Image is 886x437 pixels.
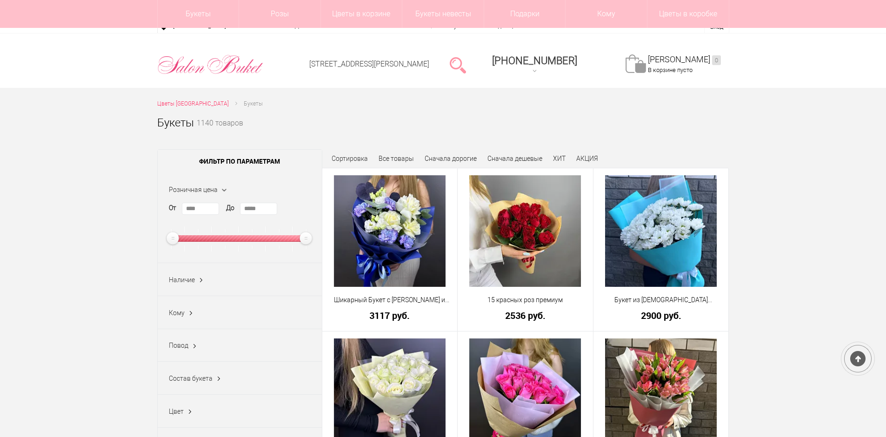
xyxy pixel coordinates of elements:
span: Состав букета [169,375,213,382]
label: От [169,203,176,213]
span: [PHONE_NUMBER] [492,55,577,66]
small: 1140 товаров [197,120,243,142]
a: 3117 руб. [328,311,452,320]
img: Цветы Нижний Новгород [157,53,264,77]
img: Букет из хризантем кустовых [605,175,717,287]
span: В корзине пусто [648,66,693,73]
span: Наличие [169,276,195,284]
a: [PHONE_NUMBER] [486,52,583,78]
a: Букет из [DEMOGRAPHIC_DATA] кустовых [600,295,723,305]
span: Цвет [169,408,184,415]
a: АКЦИЯ [576,155,598,162]
a: Сначала дорогие [425,155,477,162]
span: Цветы [GEOGRAPHIC_DATA] [157,100,229,107]
a: ХИТ [553,155,566,162]
a: Все товары [379,155,414,162]
img: 15 красных роз премиум [469,175,581,287]
h1: Букеты [157,114,194,131]
span: Розничная цена [169,186,218,193]
a: 2900 руб. [600,311,723,320]
span: Букеты [244,100,263,107]
ins: 0 [712,55,721,65]
span: Фильтр по параметрам [158,150,322,173]
img: Шикарный Букет с Розами и Синими Диантусами [334,175,446,287]
span: Кому [169,309,185,317]
span: Сортировка [332,155,368,162]
a: 15 красных роз премиум [464,295,587,305]
a: [PERSON_NAME] [648,54,721,65]
span: Повод [169,342,188,349]
a: [STREET_ADDRESS][PERSON_NAME] [309,60,429,68]
a: Сначала дешевые [487,155,542,162]
a: Цветы [GEOGRAPHIC_DATA] [157,99,229,109]
label: До [226,203,234,213]
a: Шикарный Букет с [PERSON_NAME] и [PERSON_NAME] [328,295,452,305]
a: 2536 руб. [464,311,587,320]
